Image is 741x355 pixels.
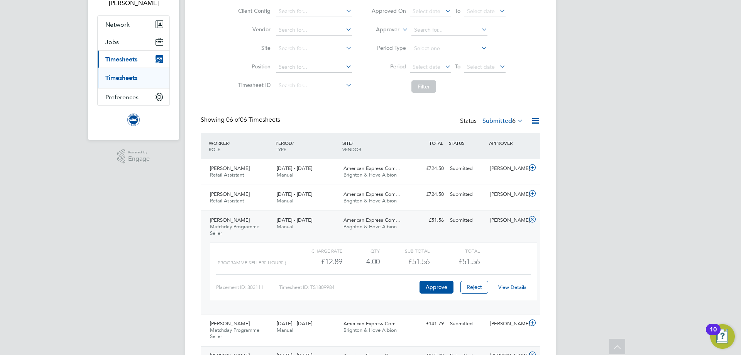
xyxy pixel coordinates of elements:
[343,217,401,223] span: American Express Com…
[105,38,119,46] span: Jobs
[342,146,361,152] span: VENDOR
[487,188,527,201] div: [PERSON_NAME]
[460,281,488,293] button: Reject
[447,188,487,201] div: Submitted
[293,255,342,268] div: £12.89
[276,80,352,91] input: Search for...
[380,246,430,255] div: Sub Total
[98,16,169,33] button: Network
[210,165,250,172] span: [PERSON_NAME]
[97,114,170,126] a: Go to home page
[371,7,406,14] label: Approved On
[236,26,271,33] label: Vendor
[343,191,401,197] span: American Express Com…
[342,255,380,268] div: 4.00
[453,61,463,71] span: To
[340,136,407,156] div: SITE
[209,146,220,152] span: ROLE
[411,43,487,54] input: Select one
[105,74,137,82] a: Timesheets
[98,51,169,68] button: Timesheets
[420,281,453,293] button: Approve
[407,188,447,201] div: £724.50
[210,327,259,340] span: Matchday Programme Seller
[413,63,440,70] span: Select date
[512,117,516,125] span: 6
[407,162,447,175] div: £724.50
[407,214,447,227] div: £51.56
[429,140,443,146] span: TOTAL
[276,62,352,73] input: Search for...
[276,6,352,17] input: Search for...
[343,327,397,333] span: Brighton & Hove Albion
[210,191,250,197] span: [PERSON_NAME]
[380,255,430,268] div: £51.56
[467,63,495,70] span: Select date
[210,172,244,178] span: Retail Assistant
[236,63,271,70] label: Position
[453,6,463,16] span: To
[487,318,527,330] div: [PERSON_NAME]
[105,93,139,101] span: Preferences
[98,33,169,50] button: Jobs
[430,246,479,255] div: Total
[342,246,380,255] div: QTY
[343,223,397,230] span: Brighton & Hove Albion
[365,26,399,34] label: Approver
[277,172,293,178] span: Manual
[218,260,291,265] span: Programme Sellers Hours (…
[407,318,447,330] div: £141.79
[371,63,406,70] label: Period
[343,320,401,327] span: American Express Com…
[276,43,352,54] input: Search for...
[487,214,527,227] div: [PERSON_NAME]
[207,136,274,156] div: WORKER
[343,172,397,178] span: Brighton & Hove Albion
[210,320,250,327] span: [PERSON_NAME]
[276,146,286,152] span: TYPE
[458,257,480,266] span: £51.56
[236,7,271,14] label: Client Config
[343,197,397,204] span: Brighton & Hove Albion
[128,156,150,162] span: Engage
[292,140,294,146] span: /
[277,197,293,204] span: Manual
[226,116,280,124] span: 06 Timesheets
[371,44,406,51] label: Period Type
[98,68,169,88] div: Timesheets
[498,284,526,290] a: View Details
[447,214,487,227] div: Submitted
[411,25,487,36] input: Search for...
[487,162,527,175] div: [PERSON_NAME]
[482,117,523,125] label: Submitted
[487,136,527,150] div: APPROVER
[710,324,735,349] button: Open Resource Center, 10 new notifications
[236,44,271,51] label: Site
[105,56,137,63] span: Timesheets
[127,114,140,126] img: brightonandhovealbion-logo-retina.png
[277,327,293,333] span: Manual
[447,136,487,150] div: STATUS
[277,320,312,327] span: [DATE] - [DATE]
[352,140,353,146] span: /
[710,330,717,340] div: 10
[128,149,150,156] span: Powered by
[277,223,293,230] span: Manual
[216,281,279,294] div: Placement ID: 302111
[276,25,352,36] input: Search for...
[343,165,401,172] span: American Express Com…
[293,246,342,255] div: Charge rate
[210,197,244,204] span: Retail Assistant
[228,140,230,146] span: /
[447,318,487,330] div: Submitted
[210,217,250,223] span: [PERSON_NAME]
[226,116,240,124] span: 06 of
[277,217,312,223] span: [DATE] - [DATE]
[460,116,525,127] div: Status
[274,136,340,156] div: PERIOD
[236,82,271,88] label: Timesheet ID
[411,80,436,93] button: Filter
[277,191,312,197] span: [DATE] - [DATE]
[277,165,312,172] span: [DATE] - [DATE]
[447,162,487,175] div: Submitted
